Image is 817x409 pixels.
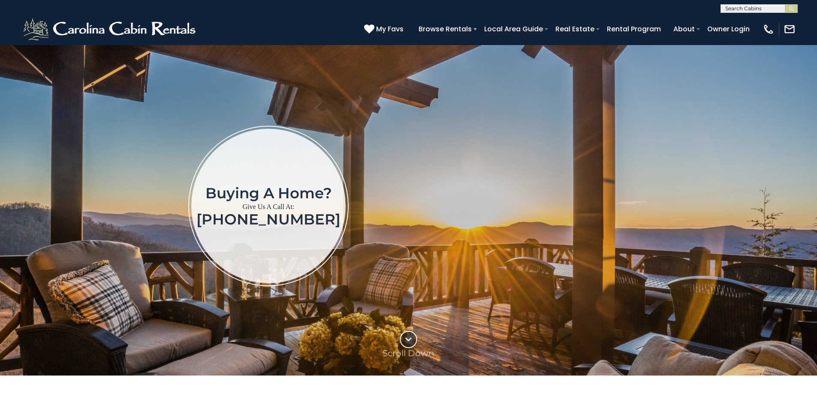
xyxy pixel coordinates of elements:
iframe: New Contact Form [487,90,767,321]
a: Real Estate [551,21,599,36]
a: Browse Rentals [414,21,476,36]
span: My Favs [376,24,404,34]
img: mail-regular-white.png [784,23,796,35]
p: Scroll Down [383,348,434,358]
a: Owner Login [703,21,754,36]
a: About [669,21,699,36]
a: Rental Program [603,21,665,36]
h1: Buying a home? [196,185,341,201]
a: Local Area Guide [480,21,547,36]
img: White-1-2.png [21,16,199,42]
img: phone-regular-white.png [763,23,775,35]
p: Give Us A Call At: [196,201,341,213]
a: My Favs [364,24,406,35]
a: [PHONE_NUMBER] [196,210,341,228]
